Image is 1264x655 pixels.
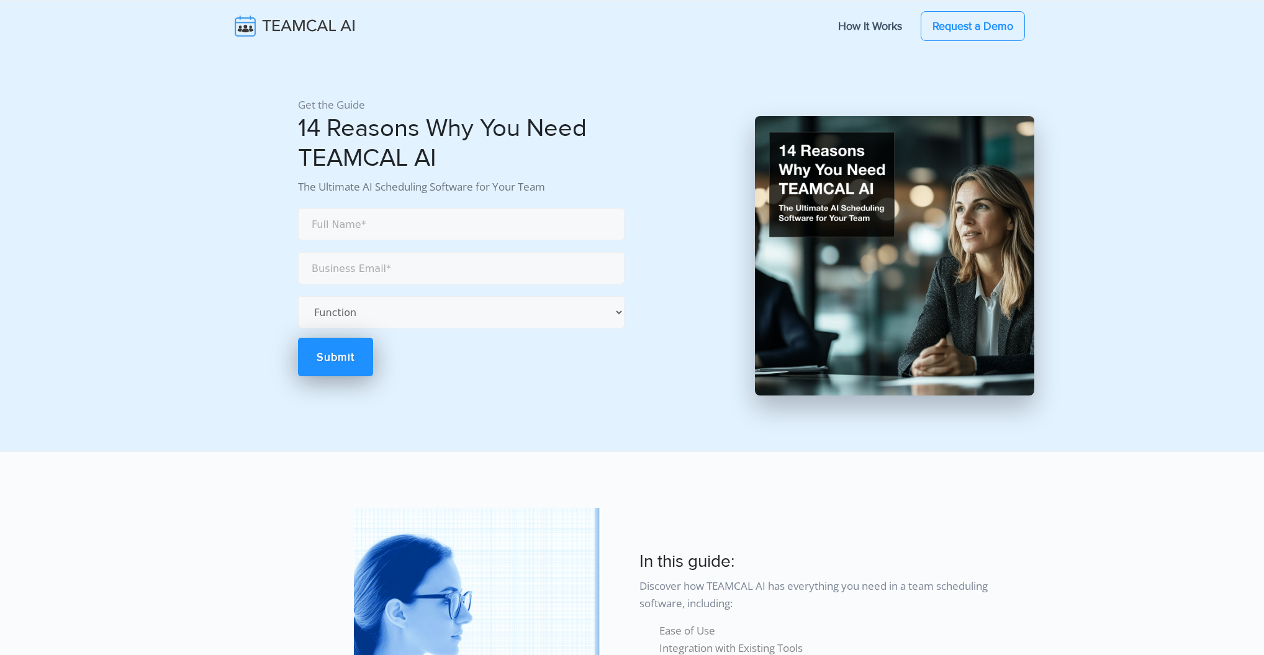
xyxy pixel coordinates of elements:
a: Submit [298,338,373,376]
h3: In this guide: [639,551,1034,572]
input: Full Name* [298,208,625,240]
a: Request a Demo [921,11,1025,41]
p: The Ultimate AI Scheduling Software for Your Team [298,178,625,196]
p: Get the Guide [298,96,625,114]
p: Discover how TEAMCAL AI has everything you need in a team scheduling software, including: [639,577,1034,612]
a: How It Works [826,13,914,39]
img: pic [755,116,1034,395]
li: Ease of Use [659,622,1034,639]
input: Business Email* [298,252,625,284]
h1: 14 Reasons Why You Need TEAMCAL AI [298,114,625,173]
